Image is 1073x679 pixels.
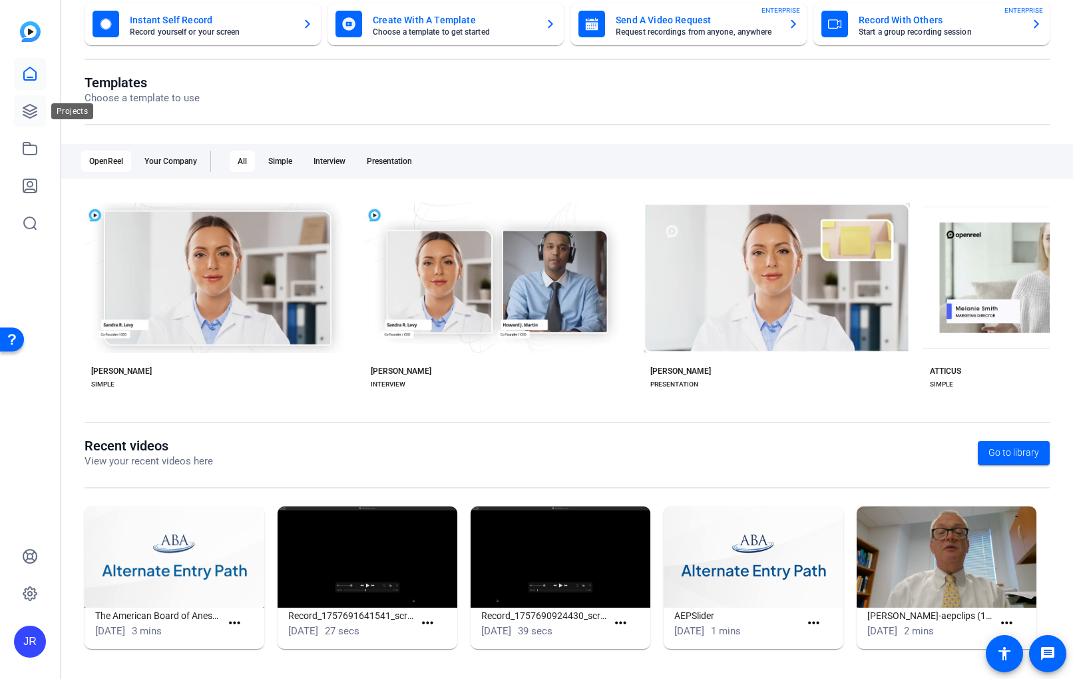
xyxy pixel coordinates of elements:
div: Interview [306,151,353,172]
h1: Record_1757690924430_screen [481,608,607,624]
div: JR [14,626,46,658]
mat-card-title: Send A Video Request [616,12,777,28]
img: blue-gradient.svg [20,21,41,42]
span: [DATE] [867,625,897,637]
img: The American Board of Anesthesiology Simple (51280) [85,506,264,608]
img: Record_1757691641541_screen [278,506,457,608]
img: AEPSlider [664,506,843,608]
mat-card-title: Record With Others [859,12,1020,28]
button: Instant Self RecordRecord yourself or your screen [85,3,321,45]
div: Presentation [359,151,420,172]
span: 1 mins [711,625,741,637]
mat-card-subtitle: Record yourself or your screen [130,28,292,36]
span: ENTERPRISE [761,5,800,15]
mat-icon: more_horiz [226,615,243,632]
span: [DATE] [674,625,704,637]
button: Send A Video RequestRequest recordings from anyone, anywhereENTERPRISE [570,3,807,45]
h1: Templates [85,75,200,91]
div: PRESENTATION [650,379,698,390]
mat-icon: more_horiz [805,615,822,632]
mat-icon: more_horiz [419,615,436,632]
span: 39 secs [518,625,552,637]
div: ATTICUS [930,366,961,376]
a: Go to library [978,441,1050,465]
mat-card-subtitle: Request recordings from anyone, anywhere [616,28,777,36]
div: INTERVIEW [371,379,405,390]
mat-icon: accessibility [996,646,1012,662]
img: Record_1757690924430_screen [471,506,650,608]
h1: Record_1757691641541_screen [288,608,414,624]
div: SIMPLE [930,379,953,390]
h1: Recent videos [85,438,213,454]
p: Choose a template to use [85,91,200,106]
span: 3 mins [132,625,162,637]
mat-icon: more_horiz [998,615,1015,632]
span: [DATE] [95,625,125,637]
span: [DATE] [288,625,318,637]
h1: The American Board of Anesthesiology Simple (51280) [95,608,221,624]
h1: [PERSON_NAME]-aepclips (1080p) [867,608,993,624]
span: 27 secs [325,625,359,637]
mat-card-subtitle: Choose a template to get started [373,28,535,36]
p: View your recent videos here [85,454,213,469]
div: OpenReel [81,151,131,172]
span: 2 mins [904,625,934,637]
span: Go to library [988,446,1039,460]
div: Projects [51,103,93,119]
mat-icon: more_horiz [612,615,629,632]
mat-card-title: Create With A Template [373,12,535,28]
button: Create With A TemplateChoose a template to get started [327,3,564,45]
div: Your Company [136,151,205,172]
h1: AEPSlider [674,608,800,624]
mat-card-title: Instant Self Record [130,12,292,28]
mat-icon: message [1040,646,1056,662]
div: All [230,151,255,172]
div: [PERSON_NAME] [91,366,152,376]
div: [PERSON_NAME] [371,366,431,376]
span: [DATE] [481,625,511,637]
mat-card-subtitle: Start a group recording session [859,28,1020,36]
button: Record With OthersStart a group recording sessionENTERPRISE [813,3,1050,45]
div: SIMPLE [91,379,114,390]
div: [PERSON_NAME] [650,366,711,376]
span: ENTERPRISE [1004,5,1043,15]
div: Simple [260,151,300,172]
img: robert-gaiser-aepclips (1080p) [857,506,1036,608]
